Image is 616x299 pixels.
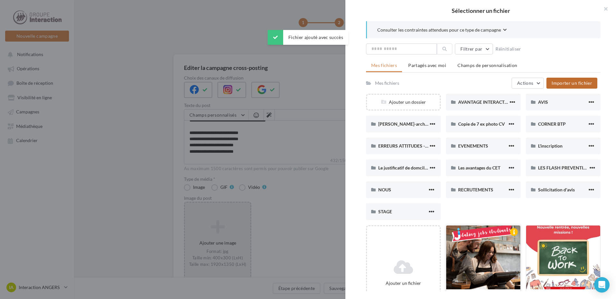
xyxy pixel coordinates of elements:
span: ERREURS ATTITUDES - AIDES [378,143,439,149]
span: Le justificatif de domcile (2) [378,165,433,170]
span: CORNER BTP [538,121,566,127]
span: Partagés avec moi [408,63,446,68]
div: Ajouter un dossier [367,99,440,105]
span: Importer un fichier [552,80,592,86]
span: Actions [517,80,533,86]
span: Consulter les contraintes attendues pour ce type de campagne [377,27,501,33]
span: LES FLASH PREVENTION [538,165,590,170]
span: Sollicitation d'avis [538,187,575,192]
span: Les avantages du CET [458,165,500,170]
span: L'inscription [538,143,563,149]
button: Importer un fichier [546,78,597,89]
span: Mes fichiers [371,63,397,68]
span: NOUS [378,187,391,192]
span: AVIS [538,99,548,105]
h2: Sélectionner un fichier [356,8,606,14]
span: AVANTAGE INTERACTION ANGERS (1) [458,99,538,105]
div: Fichier ajouté avec succès [268,30,348,45]
div: Open Intercom Messenger [594,277,610,293]
span: Champs de personnalisation [457,63,517,68]
span: RECRUTEMENTS [458,187,493,192]
div: Ajouter un fichier [370,280,437,286]
button: Actions [512,78,544,89]
span: [PERSON_NAME]-archive [378,121,431,127]
span: EVENEMENTS [458,143,488,149]
button: Consulter les contraintes attendues pour ce type de campagne [377,26,507,34]
span: Copie de 7 ex photo CV [458,121,505,127]
button: Filtrer par [455,43,493,54]
div: Mes fichiers [375,80,399,86]
span: STAGE [378,209,392,214]
button: Réinitialiser [493,45,524,53]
